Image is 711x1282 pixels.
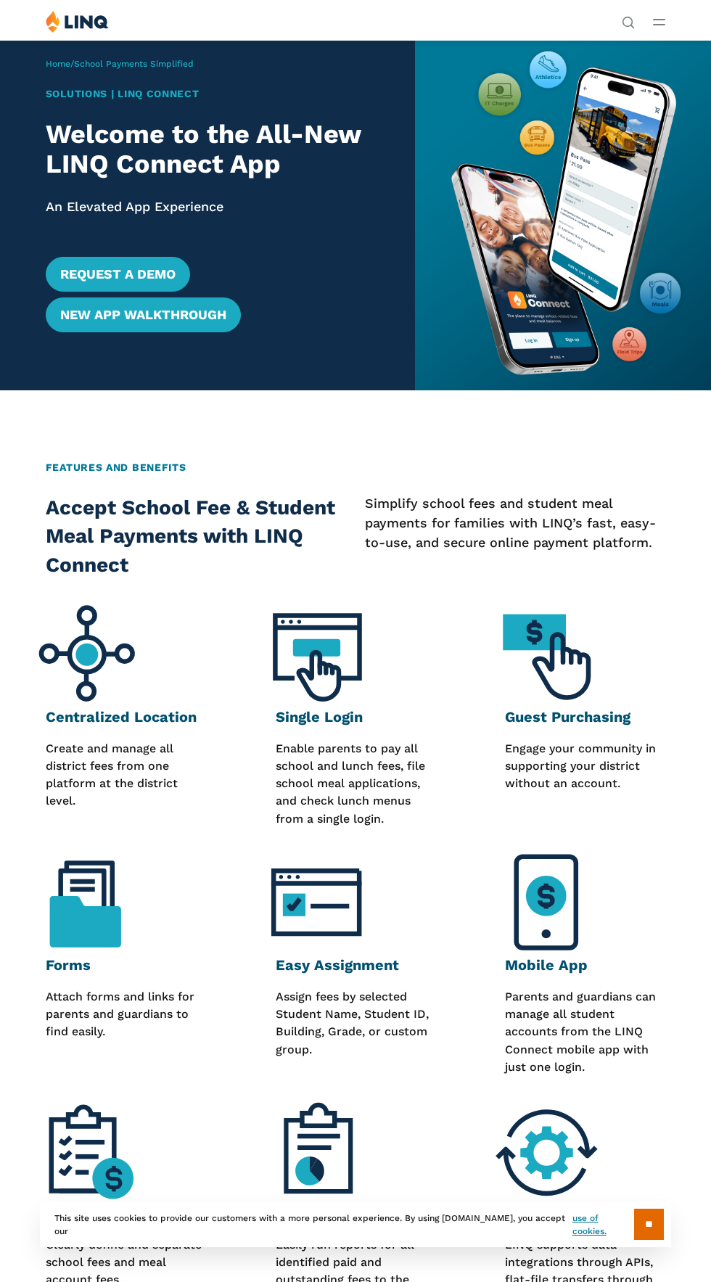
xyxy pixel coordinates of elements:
a: Home [46,59,70,69]
strong: Single Login [276,708,363,726]
span: / [46,59,194,69]
img: Mobile App Icon [505,863,587,945]
h2: Welcome to the All-New LINQ Connect App [46,120,369,180]
p: Parents and guardians can manage all student accounts from the LINQ Connect mobile app with just ... [505,988,665,1077]
strong: Guest Purchasing [505,708,630,726]
p: Assign fees by selected Student Name, Student ID, Building, Grade, or custom group. [276,988,436,1077]
nav: Utility Navigation [622,10,635,28]
h3: Centralized Location [46,708,206,727]
img: SIS Integration Icon [505,1111,587,1193]
p: Create and manage all district fees from one platform at the district level. [46,740,206,829]
p: Enable parents to pay all school and lunch fees, file school meal applications, and check lunch m... [276,740,436,829]
img: Centralized Location Icon [46,615,128,697]
img: Guest Purchasing Icon [505,615,587,697]
img: Single Login Icon [276,615,358,697]
a: use of cookies. [572,1212,634,1238]
img: Easy Assignment Icon [276,863,358,945]
a: New App Walkthrough [46,297,241,332]
strong: Forms [46,956,91,974]
img: ASBO Hero [415,40,711,390]
img: Forms Icon [46,863,128,945]
p: Attach forms and links for parents and guardians to find easily. [46,988,206,1077]
p: Simplify school fees and student meal payments for families with LINQ’s fast, easy-to-use, and se... [365,493,665,553]
p: Engage your community in supporting your district without an account. [505,740,665,829]
a: REquest a Demo [46,257,190,292]
button: Open Main Menu [653,14,665,30]
strong: Easy Assignment [276,956,399,974]
img: Separate Fees Icon [46,1111,128,1193]
img: LINQ | K‑12 Software [46,10,109,33]
span: School Payments Simplified [74,59,194,69]
strong: Mobile App [505,956,588,974]
img: Reporting Icon [276,1111,358,1193]
button: Open Search Bar [622,15,635,28]
h1: Solutions | LINQ COnnect [46,86,369,102]
h2: Accept School Fee & Student Meal Payments with LINQ Connect [46,493,346,580]
h2: Features and Benefits [46,460,666,475]
p: An Elevated App Experience [46,197,369,216]
div: This site uses cookies to provide our customers with a more personal experience. By using [DOMAIN... [40,1201,671,1247]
